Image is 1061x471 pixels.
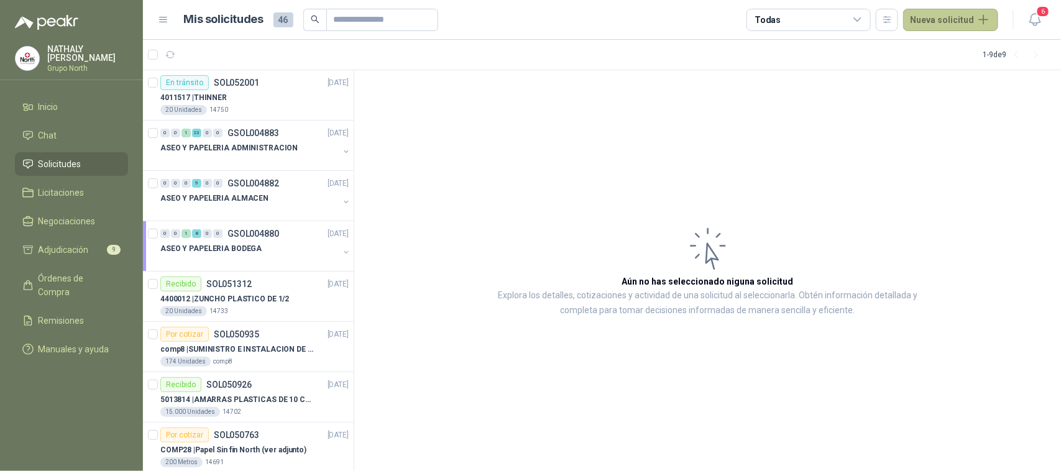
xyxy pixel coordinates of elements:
span: Licitaciones [39,186,85,199]
p: SOL050763 [214,431,259,439]
div: 0 [181,179,191,188]
a: RecibidoSOL051312[DATE] 4400012 |ZUNCHO PLASTICO DE 1/220 Unidades14733 [143,272,354,322]
div: 0 [203,129,212,137]
div: 8 [192,229,201,238]
div: 0 [171,129,180,137]
div: 20 Unidades [160,306,207,316]
button: Nueva solicitud [903,9,998,31]
p: [DATE] [328,127,349,139]
p: [DATE] [328,429,349,441]
a: 0 0 1 23 0 0 GSOL004883[DATE] ASEO Y PAPELERIA ADMINISTRACION [160,126,351,165]
p: [DATE] [328,329,349,341]
p: [DATE] [328,379,349,391]
a: RecibidoSOL050926[DATE] 5013814 |AMARRAS PLASTICAS DE 10 CMS15.000 Unidades14702 [143,372,354,423]
p: SOL052001 [214,78,259,87]
div: 0 [213,179,223,188]
div: Por cotizar [160,327,209,342]
p: [DATE] [328,77,349,89]
span: Remisiones [39,314,85,327]
div: 15.000 Unidades [160,407,220,417]
h3: Aún no has seleccionado niguna solicitud [622,275,794,288]
div: 174 Unidades [160,357,211,367]
p: [DATE] [328,278,349,290]
span: search [311,15,319,24]
span: 6 [1036,6,1050,17]
div: 0 [160,179,170,188]
p: 14750 [209,105,228,115]
p: SOL050935 [214,330,259,339]
span: Manuales y ayuda [39,342,109,356]
p: [DATE] [328,178,349,190]
p: COMP28 | Papel Sin fin North (ver adjunto) [160,444,306,456]
div: 23 [192,129,201,137]
p: [DATE] [328,228,349,240]
p: GSOL004882 [227,179,279,188]
a: Por cotizarSOL050935[DATE] comp8 |SUMINISTRO E INSTALACION DE LINEAS DE VIDA174 Unidadescomp8 [143,322,354,372]
span: Inicio [39,100,58,114]
div: Recibido [160,377,201,392]
a: Órdenes de Compra [15,267,128,304]
h1: Mis solicitudes [184,11,264,29]
p: 4011517 | THINNER [160,92,227,104]
div: 200 Metros [160,457,203,467]
a: 0 0 0 9 0 0 GSOL004882[DATE] ASEO Y PAPELERIA ALMACEN [160,176,351,216]
img: Company Logo [16,47,39,70]
p: 4400012 | ZUNCHO PLASTICO DE 1/2 [160,293,289,305]
span: 9 [107,245,121,255]
a: Remisiones [15,309,128,332]
img: Logo peakr [15,15,78,30]
div: 0 [160,229,170,238]
p: ASEO Y PAPELERIA ALMACEN [160,193,269,204]
div: 0 [203,179,212,188]
div: 0 [171,179,180,188]
a: Licitaciones [15,181,128,204]
div: 9 [192,179,201,188]
p: 14691 [205,457,224,467]
p: ASEO Y PAPELERIA ADMINISTRACION [160,142,298,154]
div: 0 [203,229,212,238]
a: Manuales y ayuda [15,337,128,361]
div: 20 Unidades [160,105,207,115]
p: Grupo North [47,65,128,72]
div: 1 [181,229,191,238]
div: 0 [213,129,223,137]
a: 0 0 1 8 0 0 GSOL004880[DATE] ASEO Y PAPELERIA BODEGA [160,226,351,266]
div: Todas [755,13,781,27]
div: 0 [171,229,180,238]
p: 5013814 | AMARRAS PLASTICAS DE 10 CMS [160,394,315,406]
div: Por cotizar [160,428,209,442]
p: GSOL004883 [227,129,279,137]
p: ASEO Y PAPELERIA BODEGA [160,243,262,255]
a: Negociaciones [15,209,128,233]
a: En tránsitoSOL052001[DATE] 4011517 |THINNER20 Unidades14750 [143,70,354,121]
p: GSOL004880 [227,229,279,238]
p: comp8 [213,357,232,367]
span: Órdenes de Compra [39,272,116,299]
a: Solicitudes [15,152,128,176]
div: 0 [213,229,223,238]
p: comp8 | SUMINISTRO E INSTALACION DE LINEAS DE VIDA [160,344,315,355]
p: 14733 [209,306,228,316]
a: Chat [15,124,128,147]
a: Adjudicación9 [15,238,128,262]
p: Explora los detalles, cotizaciones y actividad de una solicitud al seleccionarla. Obtén informaci... [479,288,937,318]
p: SOL051312 [206,280,252,288]
span: Chat [39,129,57,142]
span: Negociaciones [39,214,96,228]
span: 46 [273,12,293,27]
span: Solicitudes [39,157,81,171]
p: SOL050926 [206,380,252,389]
div: 1 [181,129,191,137]
p: NATHALY [PERSON_NAME] [47,45,128,62]
div: 0 [160,129,170,137]
div: 1 - 9 de 9 [983,45,1046,65]
span: Adjudicación [39,243,89,257]
p: 14702 [223,407,241,417]
div: Recibido [160,277,201,291]
a: Inicio [15,95,128,119]
button: 6 [1024,9,1046,31]
div: En tránsito [160,75,209,90]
